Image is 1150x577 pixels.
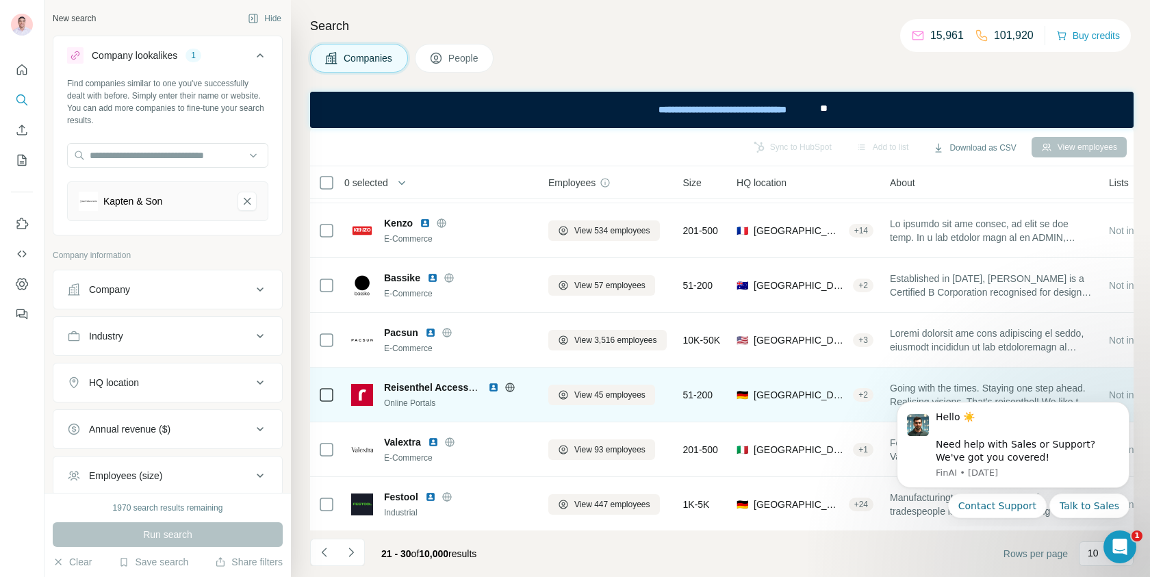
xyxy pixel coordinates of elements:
img: Logo of Reisenthel Accessoires [351,384,373,406]
span: View 447 employees [574,498,650,511]
button: Use Surfe API [11,242,33,266]
div: Find companies similar to one you've successfully dealt with before. Simply enter their name or w... [67,77,268,127]
span: View 534 employees [574,225,650,237]
p: Company information [53,249,283,261]
img: LinkedIn logo [425,327,436,338]
button: Hide [238,8,291,29]
button: Share filters [215,555,283,569]
span: Rows per page [1004,547,1068,561]
div: E-Commerce [384,287,532,300]
iframe: Intercom notifications message [876,391,1150,526]
span: 🇩🇪 [737,498,748,511]
span: 🇩🇪 [737,388,748,402]
span: [GEOGRAPHIC_DATA], [GEOGRAPHIC_DATA] [754,224,843,238]
span: 51-200 [683,279,713,292]
button: Feedback [11,302,33,326]
span: Festool [384,490,418,504]
button: Enrich CSV [11,118,33,142]
button: Quick start [11,57,33,82]
span: View 3,516 employees [574,334,657,346]
button: View 447 employees [548,494,660,515]
button: Save search [118,555,188,569]
span: 🇮🇹 [737,443,748,457]
span: Reisenthel Accessoires [384,382,491,393]
span: 1K-5K [683,498,710,511]
div: Industry [89,329,123,343]
div: E-Commerce [384,342,532,355]
span: Kenzo [384,216,413,230]
img: Logo of Pacsun [351,329,373,351]
div: 1970 search results remaining [113,502,223,514]
span: Bassike [384,271,420,285]
img: LinkedIn logo [488,382,499,393]
span: Pacsun [384,326,418,339]
div: Company [89,283,130,296]
span: 🇺🇸 [737,333,748,347]
span: Lo ipsumdo sit ame consec, ad elit se doe temp. In u lab etdolor magn al en ADMIN, Veniamqu Nostr... [890,217,1092,244]
iframe: Intercom live chat [1103,530,1136,563]
div: Annual revenue ($) [89,422,170,436]
button: Company [53,273,282,306]
span: Loremi dolorsit ame cons adipiscing el seddo, eiusmodt incididun ut lab etdoloremagn al enimadm, ... [890,326,1092,354]
span: About [890,176,915,190]
button: Employees (size) [53,459,282,492]
span: Size [683,176,702,190]
button: Buy credits [1056,26,1120,45]
span: Going with the times. Staying one step ahead. Realising visions. That's reisenthel! We like to fi... [890,381,1092,409]
span: [GEOGRAPHIC_DATA], [GEOGRAPHIC_DATA] [754,279,847,292]
div: E-Commerce [384,452,532,464]
button: Download as CSV [923,138,1025,158]
span: Lists [1109,176,1129,190]
span: 10,000 [419,548,448,559]
button: View 57 employees [548,275,655,296]
p: 15,961 [930,27,964,44]
div: + 3 [853,334,873,346]
img: Logo of Valextra [351,439,373,461]
div: Employees (size) [89,469,162,483]
button: Navigate to previous page [310,539,337,566]
span: 51-200 [683,388,713,402]
button: Navigate to next page [337,539,365,566]
button: View 3,516 employees [548,330,667,350]
img: Avatar [11,14,33,36]
span: [GEOGRAPHIC_DATA], [GEOGRAPHIC_DATA] [754,498,843,511]
span: Employees [548,176,596,190]
span: [GEOGRAPHIC_DATA], [GEOGRAPHIC_DATA], [GEOGRAPHIC_DATA] [754,443,847,457]
span: People [448,51,480,65]
button: Use Surfe on LinkedIn [11,211,33,236]
div: + 2 [853,279,873,292]
button: Dashboard [11,272,33,296]
h4: Search [310,16,1134,36]
img: Logo of Bassike [351,274,373,296]
div: HQ location [89,376,139,389]
span: of [411,548,420,559]
div: Kapten & Son [103,194,162,208]
div: + 2 [853,389,873,401]
div: + 14 [849,225,873,237]
span: Established in [DATE], [PERSON_NAME] is a Certified B Corporation recognised for design-led colle... [890,272,1092,299]
button: View 534 employees [548,220,660,241]
button: Industry [53,320,282,352]
div: Company lookalikes [92,49,177,62]
div: Industrial [384,507,532,519]
span: 🇦🇺 [737,279,748,292]
span: 🇫🇷 [737,224,748,238]
span: View 93 employees [574,444,646,456]
div: E-Commerce [384,233,532,245]
div: + 24 [849,498,873,511]
span: HQ location [737,176,787,190]
div: + 1 [853,444,873,456]
button: View 93 employees [548,439,655,460]
span: results [381,548,476,559]
img: LinkedIn logo [428,437,439,448]
button: Clear [53,555,92,569]
img: LinkedIn logo [425,491,436,502]
div: 1 [186,49,201,62]
iframe: Banner [310,92,1134,128]
button: Annual revenue ($) [53,413,282,446]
